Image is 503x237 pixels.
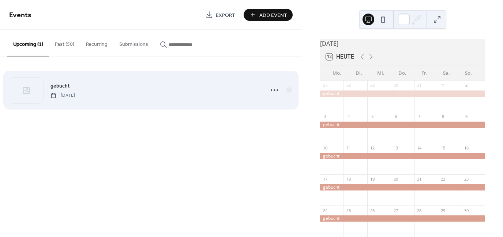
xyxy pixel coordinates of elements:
div: 2 [464,83,469,88]
div: 27 [393,208,398,213]
div: 24 [322,208,328,213]
a: gebucht [50,82,70,90]
div: Sa. [435,66,457,81]
div: 3 [322,114,328,119]
div: 1 [440,83,446,88]
span: Events [9,8,31,22]
div: 26 [369,208,375,213]
div: Mi. [370,66,392,81]
div: 9 [464,114,469,119]
button: Upcoming (1) [7,30,49,56]
div: 18 [346,177,351,182]
div: 7 [417,114,422,119]
button: Recurring [80,30,113,56]
div: 15 [440,145,446,151]
button: Past (50) [49,30,80,56]
div: 17 [322,177,328,182]
div: 6 [393,114,398,119]
div: 31 [417,83,422,88]
div: 19 [369,177,375,182]
div: 8 [440,114,446,119]
div: 27 [322,83,328,88]
div: 10 [322,145,328,151]
div: [DATE] [320,39,485,48]
button: Add Event [244,9,293,21]
div: 30 [464,208,469,213]
div: 29 [440,208,446,213]
div: 28 [346,83,351,88]
div: gebucht [320,184,485,190]
div: gebucht [320,153,485,159]
div: 13 [393,145,398,151]
a: Export [200,9,241,21]
div: 30 [393,83,398,88]
div: 5 [369,114,375,119]
div: gebucht [320,122,485,128]
div: 21 [417,177,422,182]
div: 16 [464,145,469,151]
div: 23 [464,177,469,182]
div: 22 [440,177,446,182]
span: Export [216,11,235,19]
button: Submissions [113,30,154,56]
div: Do. [392,66,414,81]
div: gebucht [320,215,485,222]
button: 12Heute [323,52,357,62]
div: gebucht [320,90,485,97]
div: 14 [417,145,422,151]
div: Di. [348,66,370,81]
div: Mo. [326,66,348,81]
span: [DATE] [50,92,75,99]
div: 28 [417,208,422,213]
div: 29 [369,83,375,88]
div: Fr. [413,66,435,81]
div: 20 [393,177,398,182]
div: 4 [346,114,351,119]
div: So. [457,66,479,81]
div: 25 [346,208,351,213]
div: 12 [369,145,375,151]
span: Add Event [259,11,287,19]
div: 11 [346,145,351,151]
